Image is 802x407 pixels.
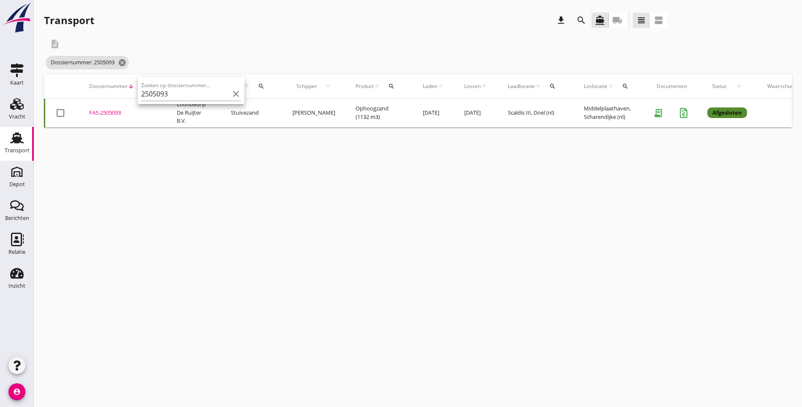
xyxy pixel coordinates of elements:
[481,83,487,90] i: arrow_upward
[584,82,608,90] span: Loslocatie
[595,15,605,25] i: directions_boat
[388,83,395,90] i: search
[574,99,646,127] td: Middelplaathaven, Scharendijke (nl)
[282,99,345,127] td: [PERSON_NAME]
[608,83,614,90] i: arrow_upward
[46,56,129,69] span: Dossiernummer: 2505093
[707,82,731,90] span: Status
[612,15,622,25] i: local_shipping
[345,99,413,127] td: Ophoogzand (1132 m3)
[9,181,25,187] div: Depot
[636,15,646,25] i: view_headline
[423,82,437,90] span: Laden
[498,99,574,127] td: Scaldis III, Doel (nl)
[9,114,25,119] div: Vracht
[556,15,566,25] i: download
[508,82,535,90] span: Laadlocatie
[167,99,221,127] td: Loonbedrijf De Ruijter B.V.
[321,83,335,90] i: arrow_upward
[413,99,454,127] td: [DATE]
[767,82,802,90] div: Waarschuwing
[549,83,556,90] i: search
[258,83,265,90] i: search
[374,83,380,90] i: arrow_upward
[2,2,32,33] img: logo-small.a267ee39.svg
[118,58,126,67] i: cancel
[576,15,586,25] i: search
[10,80,24,85] div: Kaart
[622,83,629,90] i: search
[731,83,747,90] i: arrow_upward
[437,83,444,90] i: arrow_upward
[535,83,542,90] i: arrow_upward
[454,99,498,127] td: [DATE]
[44,14,94,27] div: Transport
[5,148,30,153] div: Transport
[8,383,25,400] i: account_circle
[177,76,211,96] div: Klant
[356,82,374,90] span: Product
[128,83,134,90] i: arrow_downward
[650,104,667,121] i: receipt_long
[657,82,687,90] div: Documenten
[464,82,481,90] span: Lossen
[221,99,282,127] td: Stuivezand
[244,83,250,90] i: arrow_upward
[89,82,128,90] span: Dossiernummer
[89,109,156,117] div: FAS-2505093
[5,215,29,221] div: Berichten
[707,107,747,118] div: Afgesloten
[8,249,25,255] div: Relatie
[654,15,664,25] i: view_agenda
[141,87,229,101] input: Zoeken op dossiernummer...
[8,283,25,289] div: Inzicht
[231,89,241,99] i: clear
[293,82,321,90] span: Schipper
